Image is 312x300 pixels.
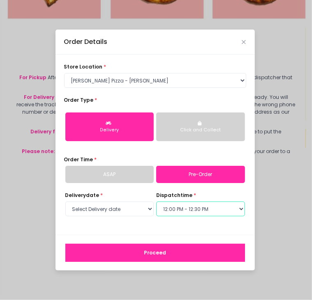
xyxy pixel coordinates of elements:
[156,192,192,199] span: dispatch time
[64,156,93,163] span: Order Time
[64,63,103,70] span: store location
[242,40,246,44] button: Close
[156,166,245,183] a: Pre-Order
[65,192,99,199] span: Delivery date
[156,112,245,141] button: Click and Collect
[65,244,245,262] button: Proceed
[162,127,240,133] div: Click and Collect
[65,166,154,183] a: ASAP
[65,112,154,141] button: Delivery
[64,96,94,103] span: Order Type
[64,37,108,47] div: Order Details
[71,127,149,133] div: Delivery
